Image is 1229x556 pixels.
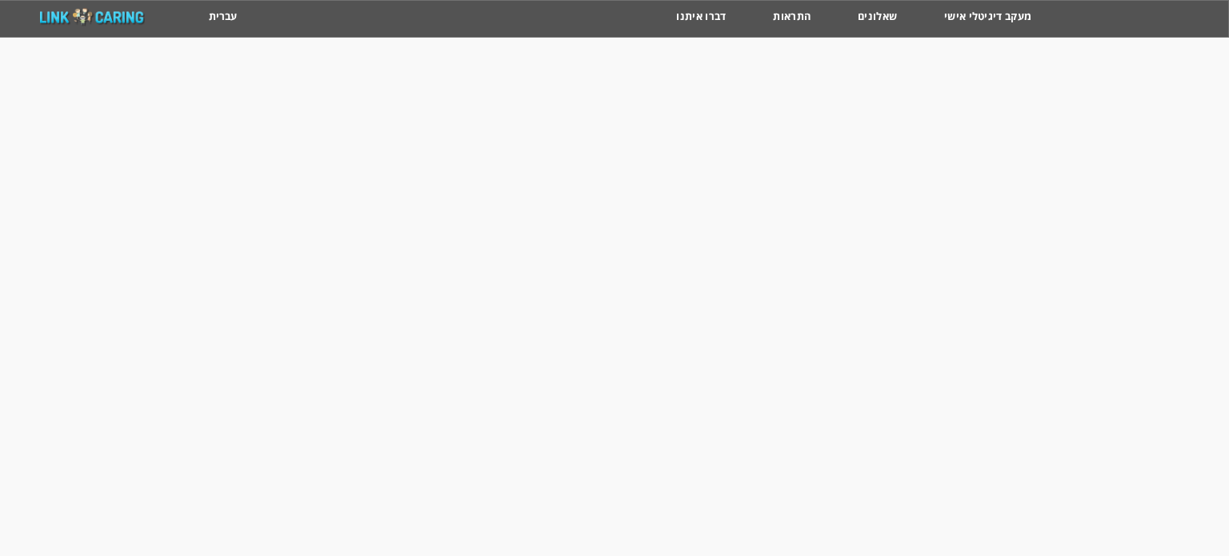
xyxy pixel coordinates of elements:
[209,9,236,23] a: עברית
[944,10,1031,34] a: מעקב דיגיטלי אישי
[858,10,897,34] a: שאלונים
[676,10,726,34] a: דברו איתנו
[773,10,811,34] a: התראות
[38,8,147,26] img: linkCaringLogo_03.png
